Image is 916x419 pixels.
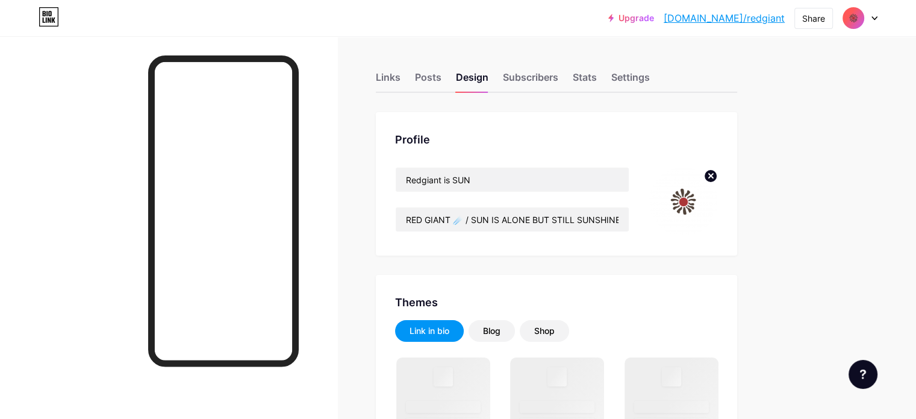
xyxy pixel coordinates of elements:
div: Themes [395,294,718,310]
div: Blog [483,325,500,337]
div: Shop [534,325,555,337]
div: Settings [611,70,650,92]
div: Profile [395,131,718,148]
div: Stats [573,70,597,92]
a: Upgrade [608,13,654,23]
div: Links [376,70,400,92]
div: Link in bio [410,325,449,337]
img: redgiant [842,7,865,30]
img: redgiant [649,167,718,236]
div: Share [802,12,825,25]
div: Subscribers [503,70,558,92]
input: Name [396,168,629,192]
a: [DOMAIN_NAME]/redgiant [664,11,785,25]
div: Posts [415,70,441,92]
div: Design [456,70,488,92]
input: Bio [396,207,629,232]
